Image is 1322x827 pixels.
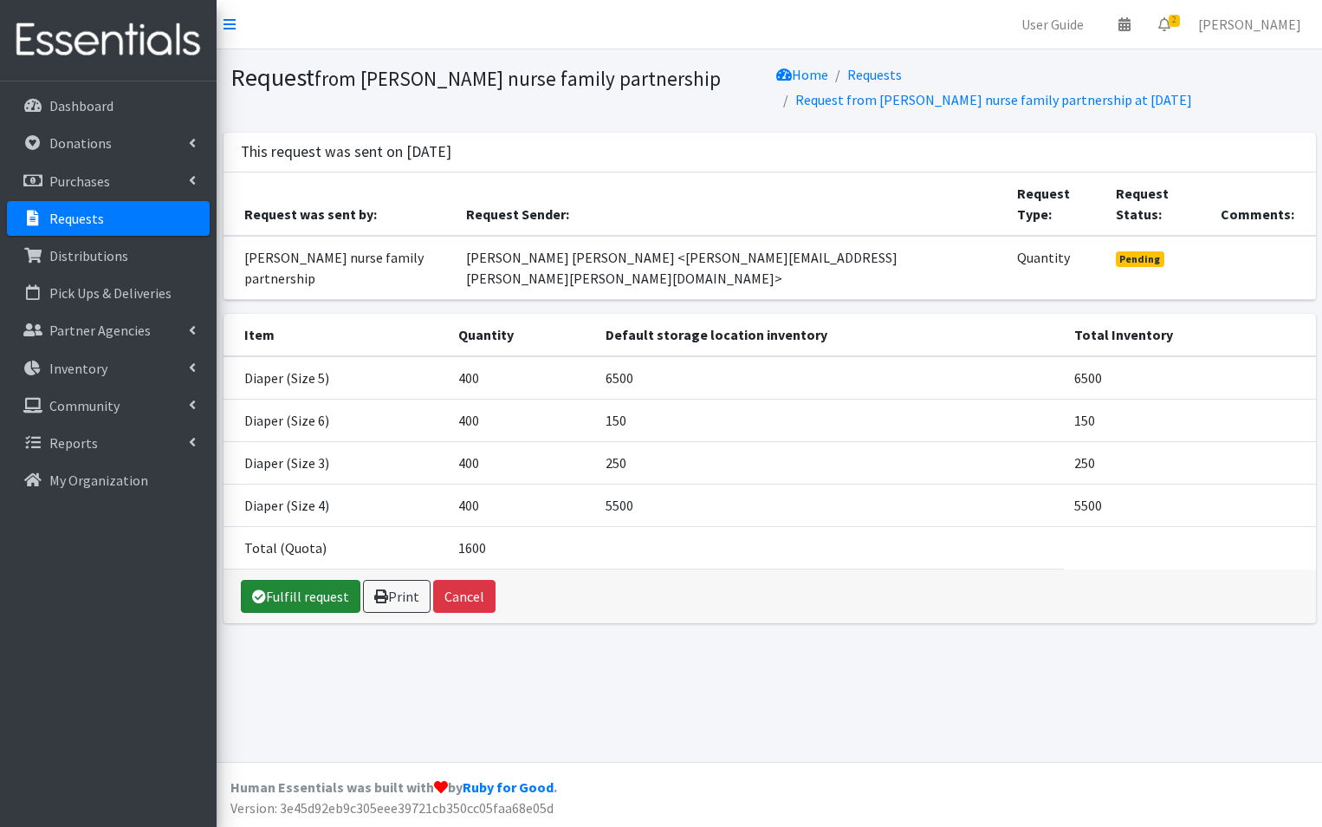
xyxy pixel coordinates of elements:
th: Request was sent by: [224,173,457,236]
th: Request Type: [1007,173,1105,236]
td: 1600 [448,526,595,569]
button: Cancel [433,580,496,613]
td: Diaper (Size 3) [224,441,448,484]
td: [PERSON_NAME] nurse family partnership [224,236,457,300]
p: Distributions [49,247,128,264]
th: Quantity [448,314,595,356]
small: from [PERSON_NAME] nurse family partnership [314,66,721,91]
td: 400 [448,399,595,441]
p: Partner Agencies [49,322,151,339]
td: 150 [595,399,1065,441]
img: HumanEssentials [7,11,210,69]
p: Community [49,397,120,414]
a: Requests [847,66,902,83]
p: My Organization [49,472,148,489]
th: Item [224,314,448,356]
a: Purchases [7,164,210,199]
td: Total (Quota) [224,526,448,569]
td: 5500 [1064,484,1315,526]
p: Pick Ups & Deliveries [49,284,172,302]
a: User Guide [1008,7,1098,42]
td: Quantity [1007,236,1105,300]
td: 250 [1064,441,1315,484]
td: 400 [448,484,595,526]
td: 400 [448,441,595,484]
a: My Organization [7,463,210,498]
th: Request Status: [1105,173,1211,236]
a: Request from [PERSON_NAME] nurse family partnership at [DATE] [795,91,1192,108]
a: Community [7,388,210,423]
a: 2 [1144,7,1184,42]
p: Inventory [49,360,107,377]
span: Pending [1116,251,1165,267]
th: Comments: [1210,173,1315,236]
a: [PERSON_NAME] [1184,7,1315,42]
h1: Request [230,62,763,93]
a: Donations [7,126,210,160]
th: Total Inventory [1064,314,1315,356]
td: Diaper (Size 6) [224,399,448,441]
a: Distributions [7,238,210,273]
td: 400 [448,356,595,400]
th: Request Sender: [456,173,1007,236]
td: 250 [595,441,1065,484]
a: Print [363,580,431,613]
a: Dashboard [7,88,210,123]
a: Fulfill request [241,580,360,613]
p: Donations [49,134,112,152]
a: Inventory [7,351,210,386]
td: 5500 [595,484,1065,526]
span: 2 [1169,15,1180,27]
td: [PERSON_NAME] [PERSON_NAME] <[PERSON_NAME][EMAIL_ADDRESS][PERSON_NAME][PERSON_NAME][DOMAIN_NAME]> [456,236,1007,300]
p: Reports [49,434,98,452]
p: Requests [49,210,104,227]
a: Pick Ups & Deliveries [7,276,210,310]
td: 150 [1064,399,1315,441]
h3: This request was sent on [DATE] [241,143,451,161]
a: Home [776,66,828,83]
td: Diaper (Size 4) [224,484,448,526]
p: Purchases [49,173,110,190]
td: 6500 [1064,356,1315,400]
th: Default storage location inventory [595,314,1065,356]
a: Requests [7,201,210,236]
td: 6500 [595,356,1065,400]
a: Ruby for Good [463,778,554,796]
a: Partner Agencies [7,313,210,348]
strong: Human Essentials was built with by . [230,778,557,796]
a: Reports [7,426,210,460]
td: Diaper (Size 5) [224,356,448,400]
span: Version: 3e45d92eb9c305eee39721cb350cc05faa68e05d [230,799,554,817]
p: Dashboard [49,97,113,114]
